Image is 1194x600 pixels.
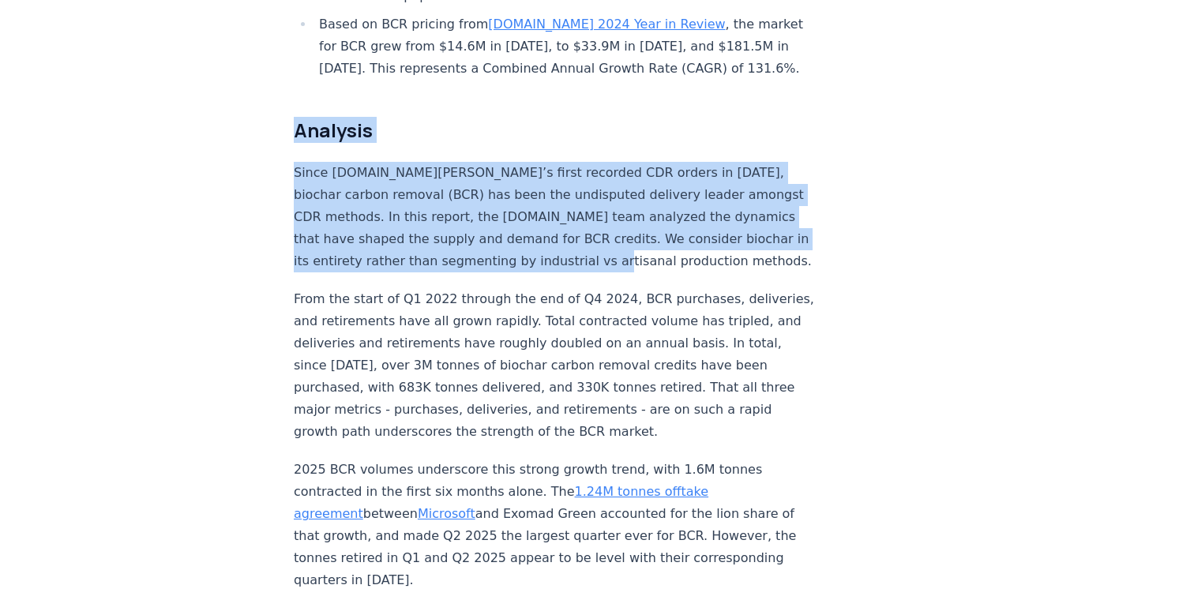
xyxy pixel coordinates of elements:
a: Microsoft [418,506,475,521]
p: From the start of Q1 2022 through the end of Q4 2024, BCR purchases, deliveries, and retirements ... [294,288,817,443]
h2: Analysis [294,118,817,143]
p: Since [DOMAIN_NAME][PERSON_NAME]’s first recorded CDR orders in [DATE], biochar carbon removal (B... [294,162,817,272]
li: Based on BCR pricing from , the market for BCR grew from $14.6M in [DATE], to $33.9M in [DATE], a... [314,13,817,80]
a: [DOMAIN_NAME] 2024 Year in Review [488,17,725,32]
p: 2025 BCR volumes underscore this strong growth trend, with 1.6M tonnes contracted in the first si... [294,459,817,591]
